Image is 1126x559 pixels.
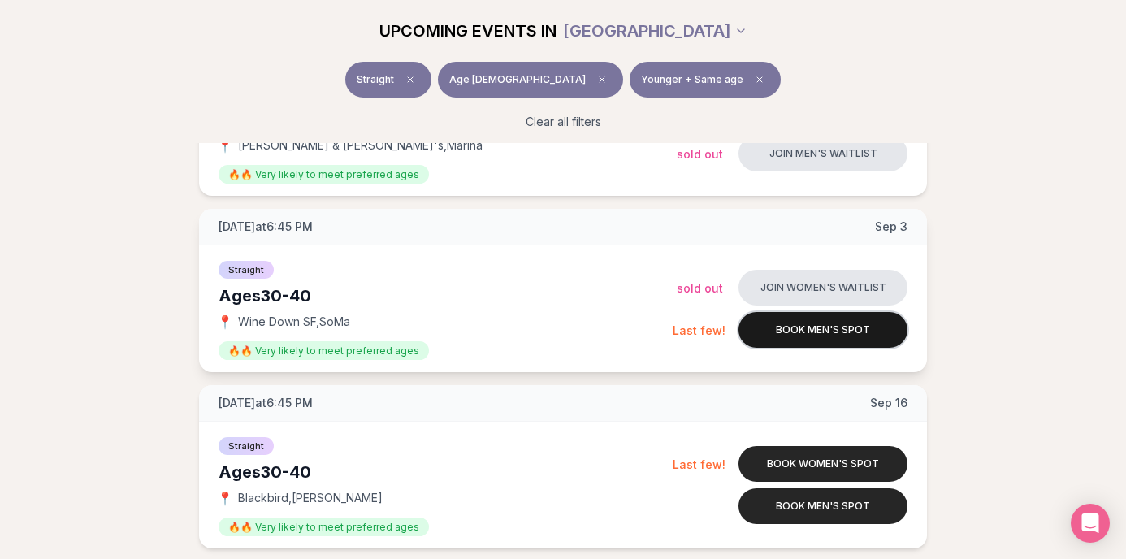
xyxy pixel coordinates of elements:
span: Sep 3 [875,219,907,235]
div: Open Intercom Messenger [1071,504,1110,543]
span: Clear event type filter [401,70,420,89]
button: Join women's waitlist [738,270,907,305]
span: 📍 [219,139,232,152]
button: Age [DEMOGRAPHIC_DATA]Clear age [438,62,623,97]
span: 📍 [219,492,232,505]
span: 📍 [219,315,232,328]
span: Age [DEMOGRAPHIC_DATA] [449,73,586,86]
button: Book men's spot [738,488,907,524]
button: StraightClear event type filter [345,62,431,97]
span: 🔥🔥 Very likely to meet preferred ages [219,165,429,184]
button: Book men's spot [738,312,907,348]
span: 🔥🔥 Very likely to meet preferred ages [219,518,429,536]
div: Ages 30-40 [219,284,673,307]
button: Join men's waitlist [738,136,907,171]
button: Younger + Same ageClear preference [630,62,781,97]
span: Straight [219,261,274,279]
button: Clear all filters [516,104,611,140]
span: Clear age [592,70,612,89]
span: Last few! [673,457,725,471]
span: Wine Down SF , SoMa [238,314,350,330]
span: [PERSON_NAME] & [PERSON_NAME]'s , Marina [238,137,483,154]
span: [DATE] at 6:45 PM [219,395,313,411]
button: Book women's spot [738,446,907,482]
span: Sold Out [677,281,723,295]
span: Straight [219,437,274,455]
span: Last few! [673,323,725,337]
span: Clear preference [750,70,769,89]
span: UPCOMING EVENTS IN [379,19,557,42]
span: Sep 16 [870,395,907,411]
span: Blackbird , [PERSON_NAME] [238,490,383,506]
span: 🔥🔥 Very likely to meet preferred ages [219,341,429,360]
span: [DATE] at 6:45 PM [219,219,313,235]
span: Straight [357,73,394,86]
span: Younger + Same age [641,73,743,86]
div: Ages 30-40 [219,461,673,483]
button: [GEOGRAPHIC_DATA] [563,13,747,49]
span: Sold Out [677,147,723,161]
